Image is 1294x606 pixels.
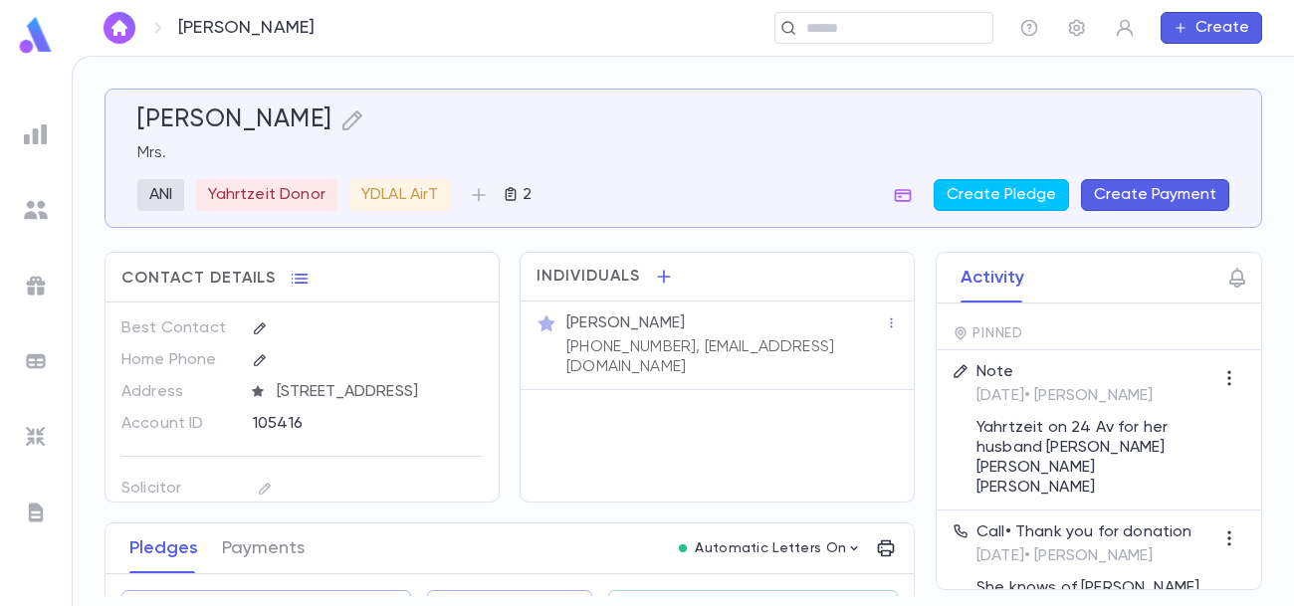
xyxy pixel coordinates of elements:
[1081,179,1229,211] button: Create Payment
[976,362,1213,382] p: Note
[976,522,1213,542] p: Call • Thank you for donation
[24,425,48,449] img: imports_grey.530a8a0e642e233f2baf0ef88e8c9fcb.svg
[24,198,48,222] img: students_grey.60c7aba0da46da39d6d829b817ac14fc.svg
[121,376,236,408] p: Address
[208,185,324,205] p: Yahrtzeit Donor
[196,179,336,211] div: Yahrtzeit Donor
[24,349,48,373] img: batches_grey.339ca447c9d9533ef1741baa751efc33.svg
[695,540,846,556] p: Automatic Letters On
[121,344,236,376] p: Home Phone
[129,523,198,573] button: Pledges
[934,179,1069,211] button: Create Pledge
[976,546,1213,566] p: [DATE] • [PERSON_NAME]
[961,253,1024,303] button: Activity
[24,122,48,146] img: reports_grey.c525e4749d1bce6a11f5fe2a8de1b229.svg
[269,382,485,402] span: [STREET_ADDRESS]
[1161,12,1262,44] button: Create
[976,386,1213,406] p: [DATE] • [PERSON_NAME]
[121,312,236,344] p: Best Contact
[137,105,332,135] h5: [PERSON_NAME]
[495,179,539,211] button: 2
[121,473,236,505] p: Solicitor
[121,408,236,440] p: Account ID
[537,267,640,287] span: Individuals
[976,418,1213,498] p: Yahrtzeit on 24 Av for her husband [PERSON_NAME] [PERSON_NAME] [PERSON_NAME]
[972,325,1023,341] span: Pinned
[178,17,315,39] p: [PERSON_NAME]
[519,185,532,205] p: 2
[16,16,56,55] img: logo
[24,274,48,298] img: campaigns_grey.99e729a5f7ee94e3726e6486bddda8f1.svg
[566,313,685,333] p: [PERSON_NAME]
[253,408,438,438] div: 105416
[108,20,131,36] img: home_white.a664292cf8c1dea59945f0da9f25487c.svg
[137,143,1229,163] p: Mrs.
[137,179,184,211] div: ANI
[24,501,48,524] img: letters_grey.7941b92b52307dd3b8a917253454ce1c.svg
[361,185,439,205] p: YDLAL AirT
[149,185,172,205] p: ANI
[566,337,885,377] p: [PHONE_NUMBER], [EMAIL_ADDRESS][DOMAIN_NAME]
[222,523,305,573] button: Payments
[671,534,870,562] button: Automatic Letters On
[121,269,276,289] span: Contact Details
[349,179,451,211] div: YDLAL AirT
